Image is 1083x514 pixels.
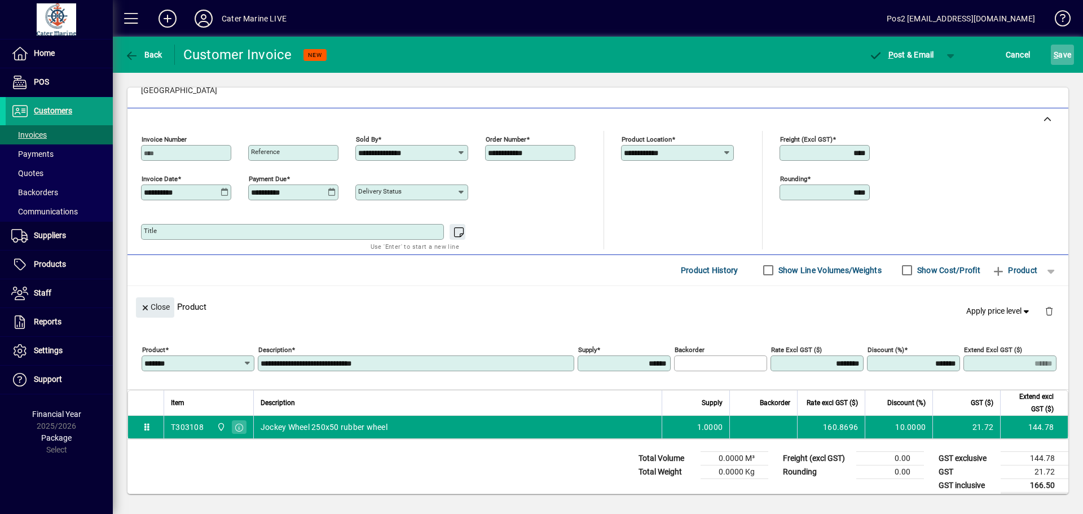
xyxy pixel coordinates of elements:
[261,421,388,433] span: Jockey Wheel 250x50 rubber wheel
[701,451,768,465] td: 0.0000 M³
[1001,465,1068,478] td: 21.72
[933,451,1001,465] td: GST exclusive
[6,202,113,221] a: Communications
[142,135,187,143] mat-label: Invoice number
[986,260,1043,280] button: Product
[6,366,113,394] a: Support
[887,10,1035,28] div: Pos2 [EMAIL_ADDRESS][DOMAIN_NAME]
[863,45,940,65] button: Post & Email
[1036,297,1063,324] button: Delete
[1001,478,1068,493] td: 166.50
[865,416,932,438] td: 10.0000
[701,465,768,478] td: 0.0000 Kg
[1054,50,1058,59] span: S
[962,301,1036,321] button: Apply price level
[971,397,993,409] span: GST ($)
[34,231,66,240] span: Suppliers
[113,45,175,65] app-page-header-button: Back
[127,286,1068,327] div: Product
[34,288,51,297] span: Staff
[186,8,222,29] button: Profile
[144,227,157,235] mat-label: Title
[6,183,113,202] a: Backorders
[11,207,78,216] span: Communications
[888,50,893,59] span: P
[371,240,459,253] mat-hint: Use 'Enter' to start a new line
[702,397,723,409] span: Supply
[1007,390,1054,415] span: Extend excl GST ($)
[251,148,280,156] mat-label: Reference
[258,346,292,354] mat-label: Description
[142,175,178,183] mat-label: Invoice date
[11,150,54,159] span: Payments
[1001,451,1068,465] td: 144.78
[486,135,526,143] mat-label: Order number
[140,298,170,317] span: Close
[136,297,174,318] button: Close
[777,451,856,465] td: Freight (excl GST)
[41,433,72,442] span: Package
[1051,45,1074,65] button: Save
[933,478,1001,493] td: GST inclusive
[34,375,62,384] span: Support
[856,465,924,478] td: 0.00
[6,125,113,144] a: Invoices
[125,50,162,59] span: Back
[6,68,113,96] a: POS
[675,346,705,354] mat-label: Backorder
[964,346,1022,354] mat-label: Extend excl GST ($)
[34,346,63,355] span: Settings
[6,337,113,365] a: Settings
[676,260,743,280] button: Product History
[776,265,882,276] label: Show Line Volumes/Weights
[34,260,66,269] span: Products
[869,50,934,59] span: ost & Email
[11,130,47,139] span: Invoices
[356,135,378,143] mat-label: Sold by
[760,397,790,409] span: Backorder
[34,77,49,86] span: POS
[6,222,113,250] a: Suppliers
[261,397,295,409] span: Description
[1006,46,1031,64] span: Cancel
[171,421,204,433] div: T303108
[308,51,322,59] span: NEW
[6,251,113,279] a: Products
[34,317,61,326] span: Reports
[358,187,402,195] mat-label: Delivery status
[868,346,904,354] mat-label: Discount (%)
[1054,46,1071,64] span: ave
[171,397,184,409] span: Item
[777,465,856,478] td: Rounding
[804,421,858,433] div: 160.8696
[915,265,980,276] label: Show Cost/Profit
[149,8,186,29] button: Add
[780,175,807,183] mat-label: Rounding
[34,106,72,115] span: Customers
[11,188,58,197] span: Backorders
[622,135,672,143] mat-label: Product location
[697,421,723,433] span: 1.0000
[183,46,292,64] div: Customer Invoice
[807,397,858,409] span: Rate excl GST ($)
[214,421,227,433] span: Cater Marine
[6,308,113,336] a: Reports
[1003,45,1033,65] button: Cancel
[6,164,113,183] a: Quotes
[32,410,81,419] span: Financial Year
[6,144,113,164] a: Payments
[681,261,738,279] span: Product History
[122,45,165,65] button: Back
[633,465,701,478] td: Total Weight
[11,169,43,178] span: Quotes
[6,39,113,68] a: Home
[578,346,597,354] mat-label: Supply
[1046,2,1069,39] a: Knowledge Base
[222,10,287,28] div: Cater Marine LIVE
[133,302,177,312] app-page-header-button: Close
[34,49,55,58] span: Home
[633,451,701,465] td: Total Volume
[966,305,1032,317] span: Apply price level
[932,416,1000,438] td: 21.72
[887,397,926,409] span: Discount (%)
